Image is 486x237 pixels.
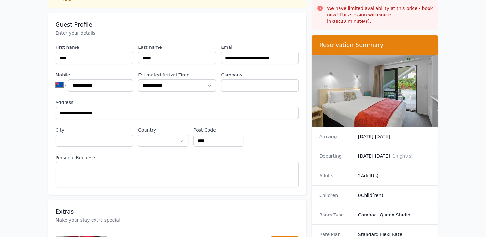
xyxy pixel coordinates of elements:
label: Country [138,127,188,133]
label: City [56,127,133,133]
label: Email [221,44,299,50]
dt: Departing [319,153,353,159]
label: Address [56,99,299,106]
h3: Guest Profile [56,21,299,29]
label: Post Code [193,127,243,133]
label: First name [56,44,133,50]
h3: Extras [56,208,299,215]
label: Company [221,72,299,78]
dd: 0 Child(ren) [358,192,431,198]
strong: 09 : 27 [332,19,347,24]
span: 1 night(s) [393,154,413,159]
dt: Arriving [319,133,353,140]
label: Personal Requests [56,154,299,161]
p: Make your stay extra special [56,217,299,223]
dt: Children [319,192,353,198]
label: Last name [138,44,216,50]
label: Mobile [56,72,133,78]
p: Enter your details [56,30,299,36]
dd: Compact Queen Studio [358,212,431,218]
h3: Reservation Summary [319,41,431,49]
dd: 2 Adult(s) [358,172,431,179]
dd: [DATE] [DATE] [358,153,431,159]
dt: Room Type [319,212,353,218]
img: Compact Queen Studio [312,55,438,127]
p: We have limited availability at this price - book now! This session will expire in minute(s). [327,5,433,24]
dt: Adults [319,172,353,179]
dd: [DATE] [DATE] [358,133,431,140]
label: Estimated Arrival Time [138,72,216,78]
